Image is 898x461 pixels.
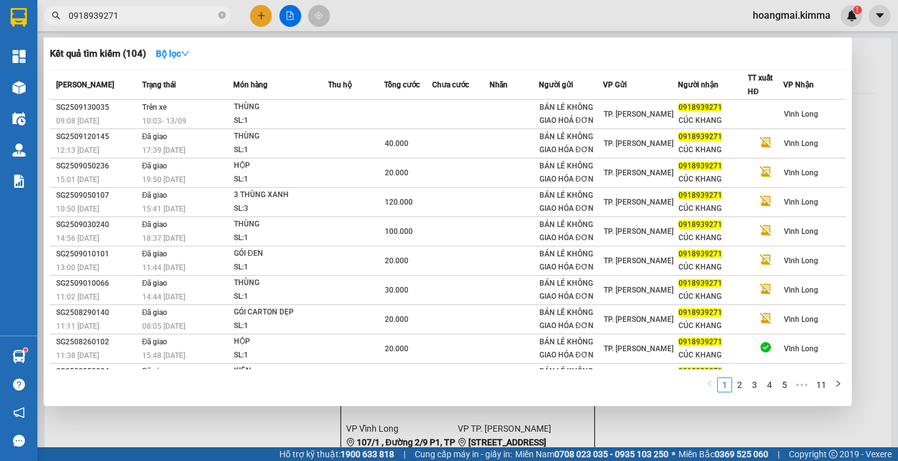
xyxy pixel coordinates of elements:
span: 11:44 [DATE] [142,263,185,272]
span: 30.000 [385,286,408,294]
span: 0918939271 [678,337,722,346]
span: Vĩnh Long [784,198,818,206]
span: Vĩnh Long [784,344,818,353]
div: CÚC KHANG [678,173,747,186]
div: SL: 3 [234,202,327,216]
span: TP. [PERSON_NAME] [604,227,673,236]
span: ••• [792,377,812,392]
div: SG2509050107 [56,189,138,202]
span: Tổng cước [384,80,420,89]
a: 11 [813,378,830,392]
a: 1 [718,378,731,392]
span: 18:37 [DATE] [142,234,185,243]
img: solution-icon [12,175,26,188]
span: 0918939271 [678,220,722,229]
span: Nhận: [107,12,137,25]
span: TP. [PERSON_NAME] [604,198,673,206]
span: 10:50 [DATE] [56,205,99,213]
span: TP. [PERSON_NAME] [604,315,673,324]
div: SG2508250094 [56,365,138,378]
div: SL: 1 [234,231,327,245]
span: Đã giao [142,367,168,376]
span: 0918939271 [678,191,722,200]
span: Đã giao [142,162,168,170]
span: 11:38 [DATE] [56,351,99,360]
span: 12:13 [DATE] [56,146,99,155]
span: 40.000 [385,139,408,148]
img: dashboard-icon [12,50,26,63]
span: 20.000 [385,168,408,177]
img: warehouse-icon [12,81,26,94]
img: warehouse-icon [12,112,26,125]
div: 3 THÙNG XANH [234,188,327,202]
span: [PERSON_NAME] [56,80,114,89]
li: 1 [717,377,732,392]
li: 2 [732,377,747,392]
a: 2 [733,378,746,392]
h3: Kết quả tìm kiếm ( 104 ) [50,47,146,61]
span: Trạng thái [142,80,176,89]
button: Bộ lọcdown [146,44,200,64]
div: CÚC KHANG [678,114,747,127]
span: down [181,49,190,58]
span: TP. [PERSON_NAME] [604,110,673,119]
span: 0918939271 [678,162,722,170]
span: Gửi: [11,12,30,25]
span: Vĩnh Long [784,286,818,294]
img: warehouse-icon [12,143,26,157]
div: BÁN LẺ KHÔNG GIAO HÓA ĐƠN [539,189,603,215]
span: right [834,380,842,387]
span: TP. [PERSON_NAME] [604,286,673,294]
div: BÁN LẺ KHÔNG GIAO HOÁ ĐƠN [539,101,603,127]
span: VP Nhận [783,80,814,89]
div: BÁN LẺ KHÔNG GIAO HÓA ĐƠN [539,336,603,362]
div: HỘP [234,159,327,173]
span: Đã giao [142,132,168,141]
sup: 1 [24,348,27,352]
span: 0918939271 [678,279,722,288]
div: SG2509010066 [56,277,138,290]
div: SG2509120145 [56,130,138,143]
span: Đã giao [142,250,168,258]
span: Đã giao [142,220,168,229]
div: THÙNG [234,100,327,114]
div: CÚC KHANG [678,261,747,274]
div: SG2508290140 [56,306,138,319]
div: SG2509030240 [56,218,138,231]
div: BÁN LẺ KHÔNG GIAO HÓA ĐƠN [539,160,603,186]
span: Món hàng [233,80,268,89]
div: CÚC KHANG [678,202,747,215]
span: 20.000 [385,315,408,324]
div: THÙNG [234,218,327,231]
div: SG2508260102 [56,336,138,349]
span: 0918939271 [678,132,722,141]
div: CÚC KHANG [678,319,747,332]
span: 20.000 [385,256,408,265]
span: Đã giao [142,308,168,317]
div: SG2509050236 [56,160,138,173]
strong: Bộ lọc [156,49,190,59]
span: TP. [PERSON_NAME] [604,256,673,265]
span: Vĩnh Long [784,168,818,177]
div: BÁN LẺ KHÔNG GIAO HÓA ĐƠN [539,277,603,303]
span: 0918939271 [678,103,722,112]
div: GÓI ĐEN [234,247,327,261]
li: Next Page [831,377,846,392]
div: SL: 1 [234,349,327,362]
span: notification [13,407,25,419]
span: 100.000 [385,227,413,236]
li: 11 [812,377,831,392]
div: SL: 1 [234,173,327,187]
span: Thu hộ [328,80,352,89]
span: TP. [PERSON_NAME] [604,168,673,177]
span: 13:00 [DATE] [56,263,99,272]
span: 17:39 [DATE] [142,146,185,155]
li: 5 [777,377,792,392]
span: Người gửi [539,80,573,89]
li: Next 5 Pages [792,377,812,392]
span: VP Gửi [603,80,627,89]
div: CÚC KHANG [678,349,747,362]
span: 20.000 [385,344,408,353]
div: SG2509130035 [56,101,138,114]
span: 120.000 [385,198,413,206]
